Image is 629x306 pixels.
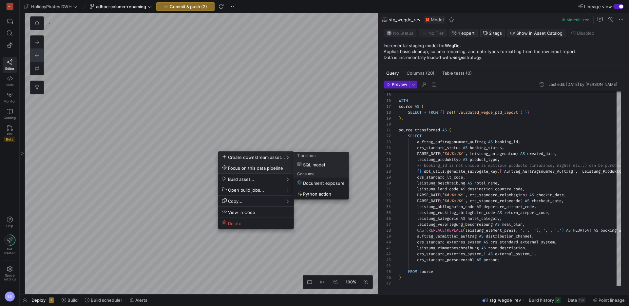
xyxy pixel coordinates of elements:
span: Focus on this data pipeline [222,165,283,171]
span: Create downstream asset... [222,154,285,160]
span: View in Code [222,209,255,215]
span: Delete [222,220,241,226]
span: Open build jobs... [222,187,264,193]
span: Build asset... [222,176,254,182]
span: Copy... [222,198,242,204]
